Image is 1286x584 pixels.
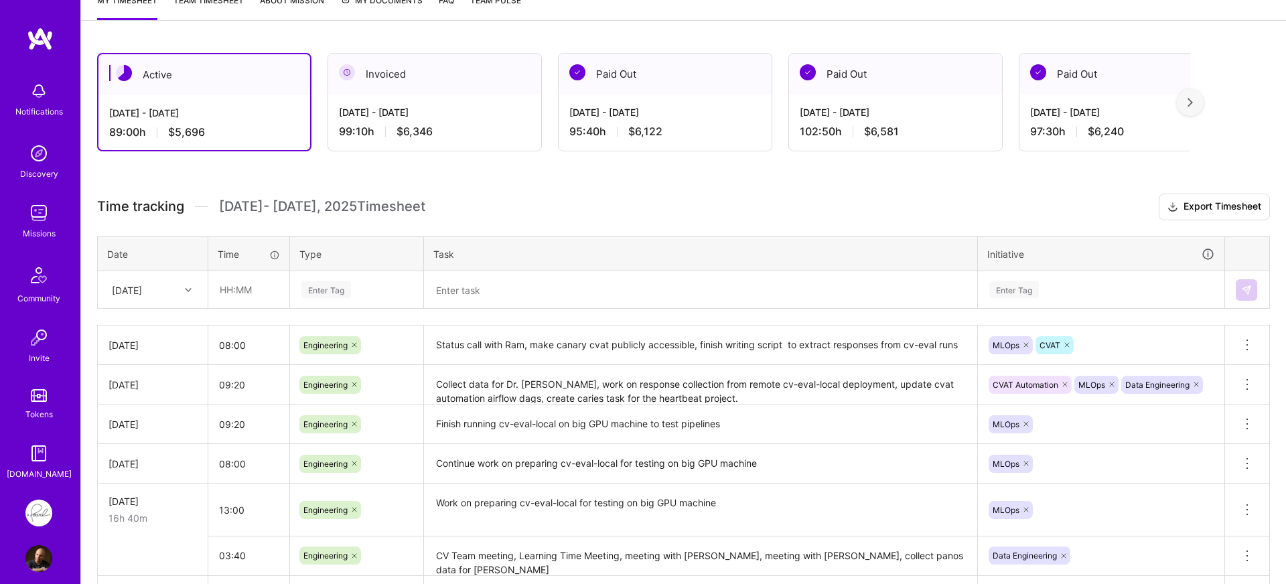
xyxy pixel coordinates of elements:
[303,505,348,515] span: Engineering
[800,105,991,119] div: [DATE] - [DATE]
[25,545,52,572] img: User Avatar
[109,378,197,392] div: [DATE]
[22,500,56,526] a: Pearl: ML Engineering Team
[25,200,52,226] img: teamwork
[789,54,1002,94] div: Paid Out
[987,246,1215,262] div: Initiative
[208,492,289,528] input: HH:MM
[208,538,289,573] input: HH:MM
[185,287,192,293] i: icon Chevron
[209,272,289,307] input: HH:MM
[98,236,208,271] th: Date
[303,380,348,390] span: Engineering
[23,259,55,291] img: Community
[20,167,58,181] div: Discovery
[628,125,662,139] span: $6,122
[559,54,772,94] div: Paid Out
[31,389,47,402] img: tokens
[303,551,348,561] span: Engineering
[339,64,355,80] img: Invoiced
[1019,54,1232,94] div: Paid Out
[425,406,976,443] textarea: Finish running cv-eval-local on big GPU machine to test pipelines
[25,500,52,526] img: Pearl: ML Engineering Team
[1030,64,1046,80] img: Paid Out
[109,494,197,508] div: [DATE]
[339,125,530,139] div: 99:10 h
[109,511,197,525] div: 16h 40m
[1030,125,1222,139] div: 97:30 h
[303,340,348,350] span: Engineering
[27,27,54,51] img: logo
[993,459,1019,469] span: MLOps
[800,125,991,139] div: 102:50 h
[339,105,530,119] div: [DATE] - [DATE]
[25,407,53,421] div: Tokens
[109,125,299,139] div: 89:00 h
[25,140,52,167] img: discovery
[800,64,816,80] img: Paid Out
[112,283,142,297] div: [DATE]
[25,440,52,467] img: guide book
[993,505,1019,515] span: MLOps
[17,291,60,305] div: Community
[1078,380,1105,390] span: MLOps
[1040,340,1060,350] span: CVAT
[1159,194,1270,220] button: Export Timesheet
[1241,285,1252,295] img: Submit
[425,366,976,403] textarea: Collect data for Dr. [PERSON_NAME], work on response collection from remote cv-eval-local deploym...
[569,125,761,139] div: 95:40 h
[25,324,52,351] img: Invite
[1188,98,1193,107] img: right
[424,236,978,271] th: Task
[109,338,197,352] div: [DATE]
[29,351,50,365] div: Invite
[98,54,310,95] div: Active
[7,467,72,481] div: [DOMAIN_NAME]
[425,485,976,535] textarea: Work on preparing cv-eval-local for testing on big GPU machine
[109,106,299,120] div: [DATE] - [DATE]
[303,459,348,469] span: Engineering
[109,457,197,471] div: [DATE]
[425,445,976,482] textarea: Continue work on preparing cv-eval-local for testing on big GPU machine
[569,105,761,119] div: [DATE] - [DATE]
[23,226,56,240] div: Missions
[1167,200,1178,214] i: icon Download
[22,545,56,572] a: User Avatar
[993,340,1019,350] span: MLOps
[864,125,899,139] span: $6,581
[97,198,184,215] span: Time tracking
[425,327,976,364] textarea: Status call with Ram, make canary cvat publicly accessible, finish writing script to extract resp...
[425,538,976,575] textarea: CV Team meeting, Learning Time Meeting, meeting with [PERSON_NAME], meeting with [PERSON_NAME], c...
[208,327,289,363] input: HH:MM
[116,65,132,81] img: Active
[208,446,289,482] input: HH:MM
[1030,105,1222,119] div: [DATE] - [DATE]
[109,417,197,431] div: [DATE]
[290,236,424,271] th: Type
[218,247,280,261] div: Time
[993,551,1057,561] span: Data Engineering
[989,279,1039,300] div: Enter Tag
[168,125,205,139] span: $5,696
[569,64,585,80] img: Paid Out
[208,407,289,442] input: HH:MM
[993,419,1019,429] span: MLOps
[1088,125,1124,139] span: $6,240
[219,198,425,215] span: [DATE] - [DATE] , 2025 Timesheet
[328,54,541,94] div: Invoiced
[993,380,1058,390] span: CVAT Automation
[301,279,351,300] div: Enter Tag
[1125,380,1190,390] span: Data Engineering
[208,367,289,403] input: HH:MM
[397,125,433,139] span: $6,346
[303,419,348,429] span: Engineering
